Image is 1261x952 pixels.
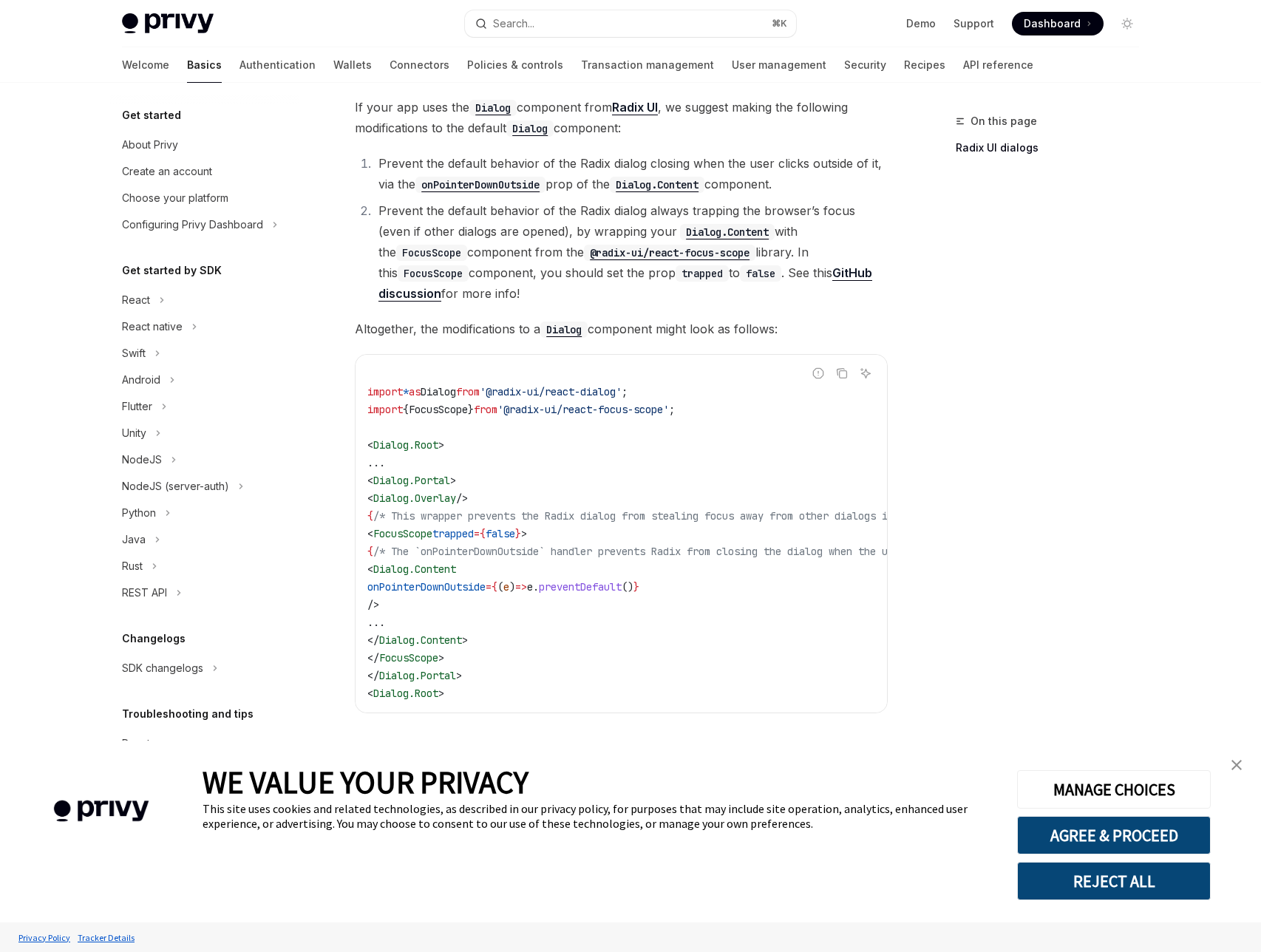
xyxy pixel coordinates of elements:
[367,456,385,469] span: ...
[367,562,373,576] span: <
[122,262,222,279] h5: Get started by SDK
[355,319,888,339] span: Altogether, the modifications to a component might look as follows:
[486,527,515,540] span: false
[403,403,409,416] span: {
[367,687,373,700] span: <
[954,16,994,31] a: Support
[740,265,781,282] code: false
[373,527,432,540] span: FocusScope
[367,669,379,682] span: </
[379,669,456,682] span: Dialog.Portal
[469,100,517,115] a: Dialog
[432,527,474,540] span: trapped
[633,580,639,594] span: }
[110,655,299,681] button: Toggle SDK changelogs section
[409,385,421,398] span: as
[373,474,450,487] span: Dialog.Portal
[379,633,462,647] span: Dialog.Content
[374,153,888,194] li: Prevent the default behavior of the Radix dialog closing when the user clicks outside of it, via ...
[122,477,229,495] div: NodeJS (server-auth)
[373,509,971,523] span: /* This wrapper prevents the Radix dialog from stealing focus away from other dialogs in the page...
[539,580,622,594] span: preventDefault
[367,616,385,629] span: ...
[122,398,152,415] div: Flutter
[493,15,534,33] div: Search...
[438,438,444,452] span: >
[110,367,299,393] button: Toggle Android section
[669,403,675,416] span: ;
[956,136,1151,160] a: Radix UI dialogs
[367,545,373,558] span: {
[373,562,456,576] span: Dialog.Content
[480,385,622,398] span: '@radix-ui/react-dialog'
[110,340,299,367] button: Toggle Swift section
[584,245,755,259] a: @radix-ui/react-focus-scope
[110,287,299,313] button: Toggle React section
[677,224,775,239] a: Dialog.Content
[239,47,316,83] a: Authentication
[1231,760,1242,770] img: close banner
[203,801,995,831] div: This site uses cookies and related technologies, as described in our privacy policy, for purposes...
[122,318,183,336] div: React native
[844,47,886,83] a: Security
[515,527,521,540] span: }
[122,630,186,647] h5: Changelogs
[497,580,503,594] span: (
[74,925,138,951] a: Tracker Details
[379,651,438,664] span: FocusScope
[122,735,150,752] div: React
[527,580,533,594] span: e
[533,580,539,594] span: .
[680,224,775,240] code: Dialog.Content
[971,112,1037,130] span: On this page
[122,424,146,442] div: Unity
[22,779,180,843] img: company logo
[110,185,299,211] a: Choose your platform
[906,16,936,31] a: Demo
[462,633,468,647] span: >
[367,474,373,487] span: <
[467,47,563,83] a: Policies & controls
[398,265,469,282] code: FocusScope
[110,553,299,579] button: Toggle Rust section
[373,545,1018,558] span: /* The `onPointerDownOutside` handler prevents Radix from closing the dialog when the user clicks...
[122,291,150,309] div: React
[122,163,212,180] div: Create an account
[409,403,468,416] span: FocusScope
[612,100,658,115] a: Radix UI
[415,177,545,191] a: onPointerDownOutside
[122,189,228,207] div: Choose your platform
[584,245,755,261] code: @radix-ui/react-focus-scope
[122,13,214,34] img: light logo
[122,216,263,234] div: Configuring Privy Dashboard
[122,705,254,723] h5: Troubleshooting and tips
[396,245,467,261] code: FocusScope
[515,580,527,594] span: =>
[122,504,156,522] div: Python
[122,106,181,124] h5: Get started
[122,371,160,389] div: Android
[187,47,222,83] a: Basics
[1115,12,1139,35] button: Toggle dark mode
[421,385,456,398] span: Dialog
[110,393,299,420] button: Toggle Flutter section
[540,322,588,336] a: Dialog
[492,580,497,594] span: {
[122,584,167,602] div: REST API
[203,763,528,801] span: WE VALUE YOUR PRIVACY
[367,527,373,540] span: <
[122,136,178,154] div: About Privy
[1012,12,1104,35] a: Dashboard
[610,177,704,191] a: Dialog.Content
[367,598,379,611] span: />
[355,97,888,138] span: If your app uses the component from , we suggest making the following modifications to the defaul...
[390,47,449,83] a: Connectors
[122,531,146,548] div: Java
[373,687,438,700] span: Dialog.Root
[456,669,462,682] span: >
[367,651,379,664] span: </
[110,446,299,473] button: Toggle NodeJS section
[415,177,545,193] code: onPointerDownOutside
[1024,16,1081,31] span: Dashboard
[474,403,497,416] span: from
